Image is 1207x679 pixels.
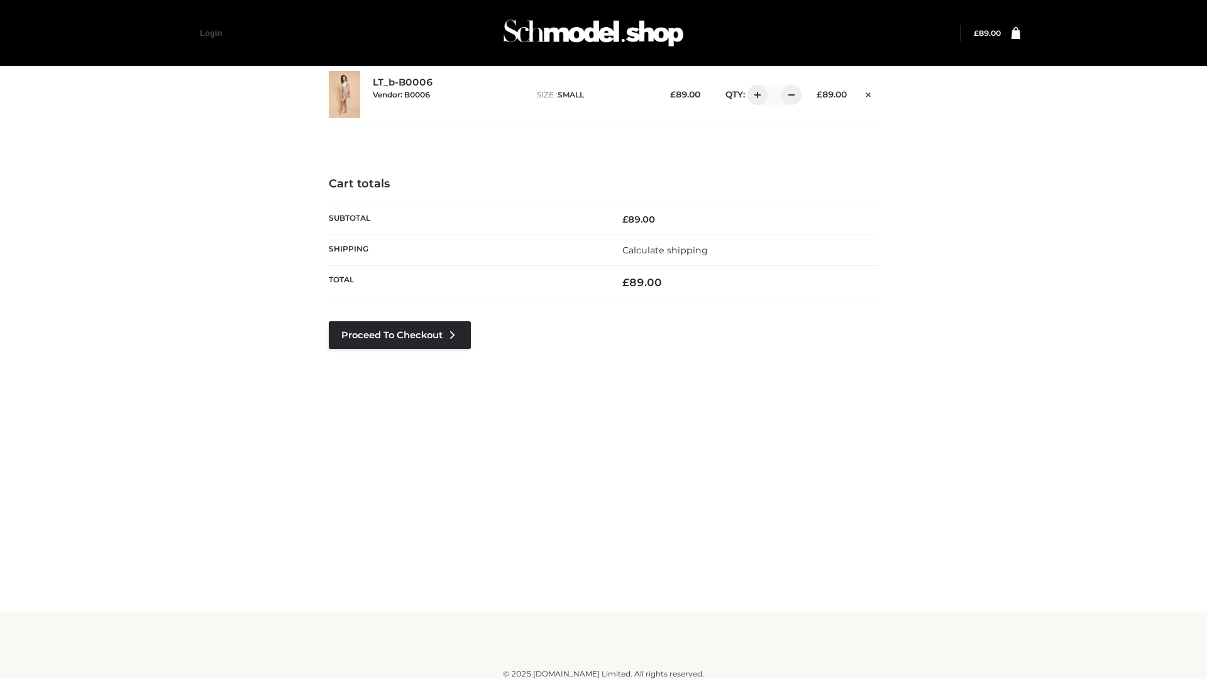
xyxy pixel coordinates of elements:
th: Subtotal [329,204,603,235]
small: Vendor: B0006 [373,90,430,99]
th: Shipping [329,235,603,265]
a: £89.00 [974,28,1001,38]
span: SMALL [558,90,584,99]
a: Calculate shipping [622,245,708,256]
a: Remove this item [859,85,878,101]
bdi: 89.00 [817,89,847,99]
span: £ [622,276,629,289]
h4: Cart totals [329,177,878,191]
bdi: 89.00 [974,28,1001,38]
span: £ [622,214,628,225]
bdi: 89.00 [622,214,655,225]
bdi: 89.00 [670,89,700,99]
th: Total [329,266,603,299]
div: LT_b-B0006 [373,77,524,112]
a: Login [200,28,222,38]
span: £ [670,89,676,99]
span: £ [817,89,822,99]
bdi: 89.00 [622,276,662,289]
div: QTY: [713,85,797,105]
a: Proceed to Checkout [329,321,471,349]
img: Schmodel Admin 964 [499,8,688,58]
span: £ [974,28,979,38]
p: size : [537,89,651,101]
